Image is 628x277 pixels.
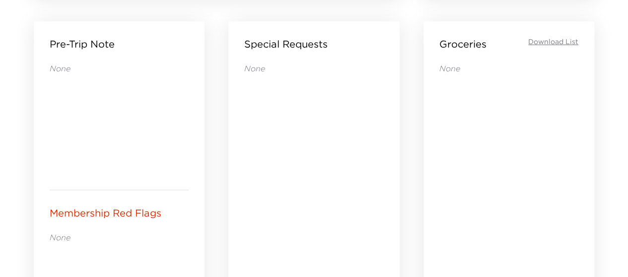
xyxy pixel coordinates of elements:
[244,37,328,51] p: Special Requests
[439,63,578,74] p: None
[244,63,383,74] p: None
[50,206,161,220] p: Membership Red Flags
[439,37,487,51] p: Groceries
[50,232,189,243] p: None
[50,63,189,74] p: None
[50,37,115,51] p: Pre-Trip Note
